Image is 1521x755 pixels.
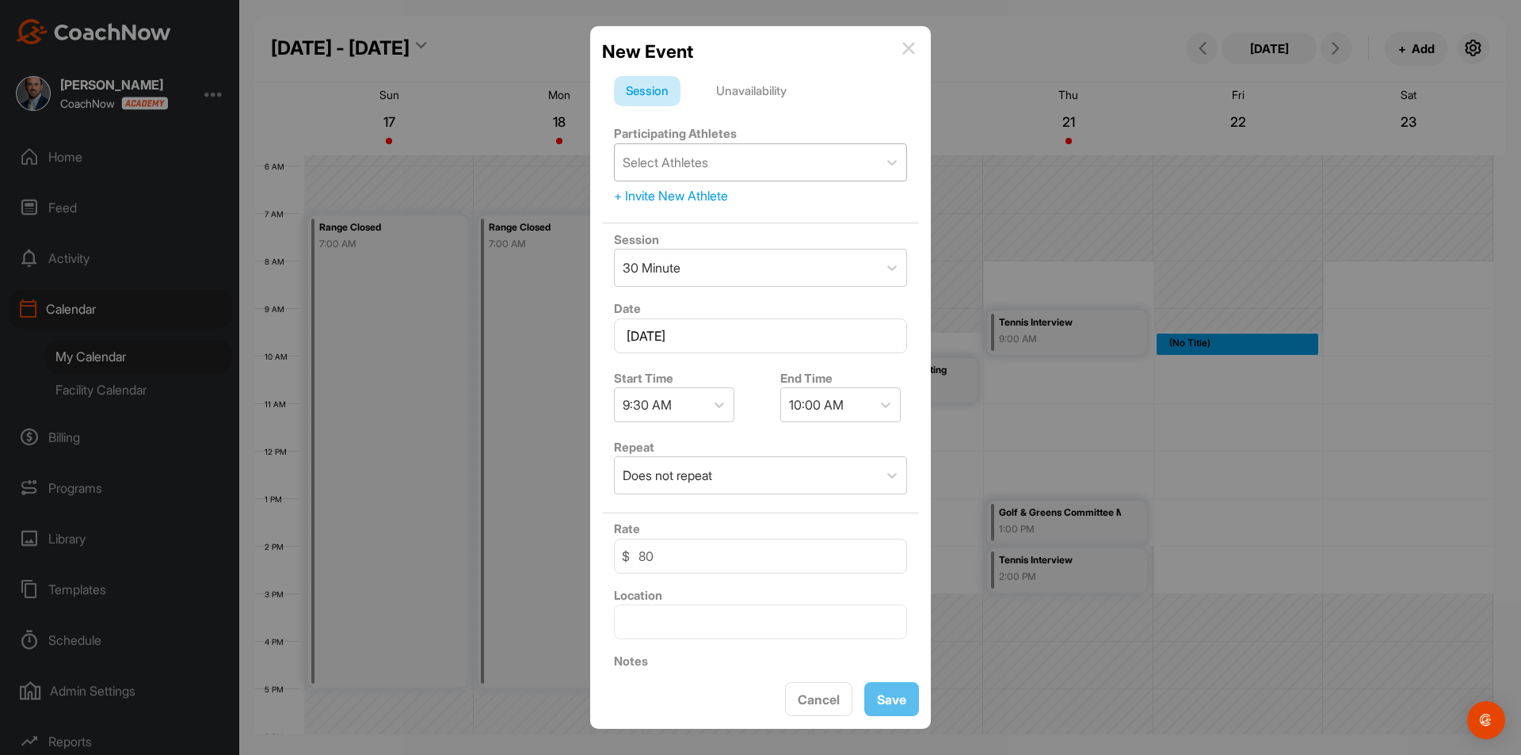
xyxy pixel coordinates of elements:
[614,126,737,141] label: Participating Athletes
[614,76,680,106] div: Session
[622,547,630,566] span: $
[780,371,833,386] label: End Time
[864,682,919,716] button: Save
[614,539,907,574] input: 0
[623,153,708,172] div: Select Athletes
[789,395,844,414] div: 10:00 AM
[602,38,693,65] h2: New Event
[623,258,680,277] div: 30 Minute
[623,395,672,414] div: 9:30 AM
[785,682,852,716] button: Cancel
[614,588,662,603] label: Location
[614,318,907,353] input: Select Date
[614,371,673,386] label: Start Time
[614,654,648,669] label: Notes
[614,440,654,455] label: Repeat
[1467,701,1505,739] div: Open Intercom Messenger
[614,186,907,205] div: + Invite New Athlete
[614,301,641,316] label: Date
[614,232,659,247] label: Session
[623,466,712,485] div: Does not repeat
[614,521,640,536] label: Rate
[704,76,799,106] div: Unavailability
[902,42,915,55] img: info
